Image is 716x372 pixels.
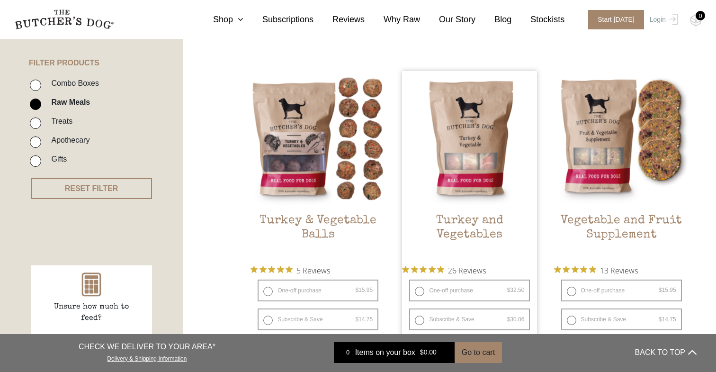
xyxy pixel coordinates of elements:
span: 26 Reviews [448,263,486,277]
label: One-off purchase [258,280,378,301]
span: $ [507,287,510,293]
bdi: 32.50 [507,287,525,293]
a: Reviews [313,13,365,26]
bdi: 0.00 [420,349,437,356]
a: Stockists [511,13,564,26]
a: Start [DATE] [579,10,647,29]
label: Subscribe & Save [409,308,530,330]
a: 0 Items on your box $0.00 [334,342,455,363]
bdi: 14.75 [355,316,373,323]
span: $ [355,287,358,293]
span: Start [DATE] [588,10,644,29]
img: TBD_Cart-Empty.png [690,14,702,27]
span: 5 Reviews [296,263,330,277]
label: Apothecary [46,134,89,146]
label: Raw Meals [46,96,90,109]
label: Combo Boxes [46,77,99,90]
span: $ [659,287,662,293]
h2: Turkey & Vegetable Balls [251,214,385,258]
a: Why Raw [365,13,420,26]
img: Vegetable and Fruit Supplement [554,71,689,206]
span: $ [420,349,424,356]
button: Rated 4.9 out of 5 stars from 26 reviews. Jump to reviews. [402,263,486,277]
label: Treats [46,115,72,127]
button: Go to cart [455,342,502,363]
span: 13 Reviews [600,263,638,277]
a: Our Story [420,13,475,26]
a: Vegetable and Fruit SupplementVegetable and Fruit Supplement [554,71,689,258]
bdi: 14.75 [659,316,676,323]
label: Subscribe & Save [561,308,682,330]
p: CHECK WE DELIVER TO YOUR AREA* [79,341,215,353]
label: Gifts [46,153,67,165]
img: Turkey & Vegetable Balls [251,71,385,206]
div: 0 [341,348,355,357]
span: Items on your box [355,347,415,358]
span: $ [659,316,662,323]
bdi: 15.95 [355,287,373,293]
label: Subscribe & Save [258,308,378,330]
a: Blog [475,13,511,26]
h2: Turkey and Vegetables [402,214,537,258]
a: Turkey & Vegetable BallsTurkey & Vegetable Balls [251,71,385,258]
a: Login [647,10,678,29]
a: Shop [194,13,243,26]
span: $ [355,316,358,323]
bdi: 15.95 [659,287,676,293]
div: 0 [696,11,705,20]
label: One-off purchase [409,280,530,301]
p: Unsure how much to feed? [44,301,139,324]
bdi: 30.06 [507,316,525,323]
a: Delivery & Shipping Information [107,353,187,362]
a: Turkey and Vegetables [402,71,537,258]
button: BACK TO TOP [635,341,697,364]
button: Rated 4.9 out of 5 stars from 13 reviews. Jump to reviews. [554,263,638,277]
h2: Vegetable and Fruit Supplement [554,214,689,258]
button: RESET FILTER [31,178,152,199]
label: One-off purchase [561,280,682,301]
a: Subscriptions [243,13,313,26]
span: $ [507,316,510,323]
button: Rated 5 out of 5 stars from 5 reviews. Jump to reviews. [251,263,330,277]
